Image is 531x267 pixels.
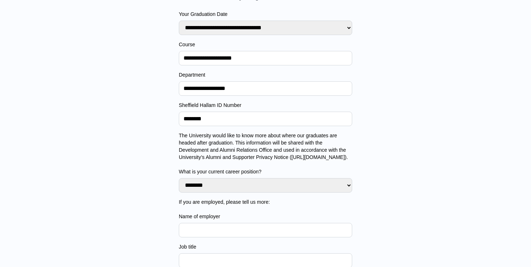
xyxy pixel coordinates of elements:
[179,102,352,109] label: Sheffield Hallam ID Number
[179,10,352,18] label: Your Graduation Date
[179,243,352,250] label: Job title
[179,198,352,220] label: If you are employed, please tell us more: Name of employer
[179,41,352,48] label: Course
[179,71,352,78] label: Department
[179,132,352,175] label: The University would like to know more about where our graduates are headed after graduation. Thi...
